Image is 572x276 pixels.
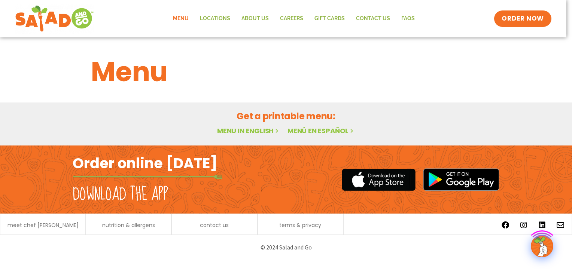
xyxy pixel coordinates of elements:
a: terms & privacy [279,223,321,228]
a: Menu [167,10,194,27]
a: GIFT CARDS [309,10,350,27]
a: About Us [236,10,274,27]
h2: Get a printable menu: [91,110,481,123]
h1: Menu [91,52,481,92]
a: Menu in English [217,126,280,135]
img: fork [73,175,222,179]
a: FAQs [396,10,420,27]
a: Locations [194,10,236,27]
nav: Menu [167,10,420,27]
h2: Download the app [73,184,168,205]
a: nutrition & allergens [102,223,155,228]
p: © 2024 Salad and Go [76,242,496,252]
h2: Order online [DATE] [73,154,217,172]
img: new-SAG-logo-768×292 [15,4,94,34]
a: Careers [274,10,309,27]
a: Contact Us [350,10,396,27]
a: Menú en español [287,126,355,135]
img: appstore [342,168,416,192]
span: ORDER NOW [502,14,544,23]
a: ORDER NOW [494,10,551,27]
a: meet chef [PERSON_NAME] [7,223,79,228]
a: contact us [200,223,229,228]
img: google_play [423,168,499,191]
